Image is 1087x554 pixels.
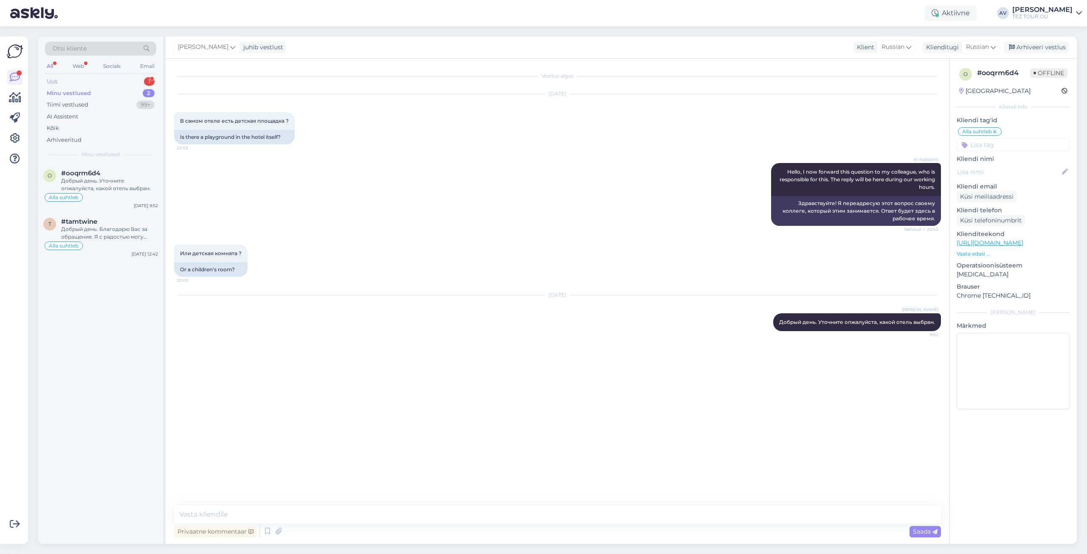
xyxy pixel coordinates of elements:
div: Добрый день. Благодарю Вас за обращение. Я с радостью могу оставить запрос на листе ожидания и оф... [61,225,158,241]
p: Chrome [TECHNICAL_ID] [957,291,1070,300]
div: Küsi meiliaadressi [957,191,1017,202]
div: Uus [47,77,57,86]
span: AI Assistent [907,156,938,163]
span: #ooqrm6d4 [61,169,100,177]
div: Kliendi info [957,103,1070,111]
span: Nähtud ✓ 22:43 [904,226,938,233]
div: Aktiivne [925,6,977,21]
div: # ooqrm6d4 [977,68,1030,78]
div: Arhiveeri vestlus [1004,42,1069,53]
div: TEZ TOUR OÜ [1012,13,1073,20]
p: Märkmed [957,321,1070,330]
div: Web [71,61,86,72]
div: Socials [101,61,122,72]
span: Или детская комната ? [180,250,242,256]
div: Email [138,61,156,72]
a: [URL][DOMAIN_NAME] [957,239,1023,247]
div: Küsi telefoninumbrit [957,215,1025,226]
span: Russian [881,42,904,52]
div: [DATE] [174,90,941,98]
span: Hello, I now forward this question to my colleague, who is responsible for this. The reply will b... [780,169,936,190]
span: t [48,221,51,227]
div: Arhiveeritud [47,136,82,144]
span: В самом отеле есть детская площадка ? [180,118,289,124]
div: 99+ [136,101,155,109]
div: [DATE] 12:42 [132,251,158,257]
div: Or a children's room? [174,262,248,277]
span: Russian [966,42,989,52]
p: Klienditeekond [957,230,1070,239]
img: Askly Logo [7,43,23,59]
p: Kliendi nimi [957,155,1070,163]
div: AV [997,7,1009,19]
div: Vestlus algas [174,72,941,80]
span: Alla suhtleb [962,129,992,134]
div: [PERSON_NAME] [957,309,1070,316]
div: [DATE] [174,291,941,299]
span: 22:43 [177,277,208,284]
p: [MEDICAL_DATA] [957,270,1070,279]
span: 22:43 [177,145,208,151]
span: o [48,172,52,179]
div: All [45,61,55,72]
p: Vaata edasi ... [957,250,1070,258]
span: Otsi kliente [53,44,87,53]
p: Kliendi tag'id [957,116,1070,125]
div: 1 [144,77,155,86]
span: [PERSON_NAME] [178,42,228,52]
input: Lisa nimi [957,167,1060,177]
div: Privaatne kommentaar [174,526,257,537]
div: 2 [143,89,155,98]
div: juhib vestlust [240,43,283,52]
input: Lisa tag [957,138,1070,151]
div: Tiimi vestlused [47,101,88,109]
div: Добрый день. Уточните опжалуйста, какой отель выбран. [61,177,158,192]
div: Здравствуйте! Я переадресую этот вопрос своему коллеге, который этим занимается. Ответ будет здес... [771,196,941,226]
div: [GEOGRAPHIC_DATA] [959,87,1031,96]
span: Saada [913,528,938,535]
p: Brauser [957,282,1070,291]
span: Minu vestlused [82,151,120,158]
div: Klienditugi [923,43,959,52]
div: Klient [853,43,874,52]
span: [PERSON_NAME] [902,307,938,313]
div: Minu vestlused [47,89,91,98]
div: Is there a playground in the hotel itself? [174,130,295,144]
span: o [963,71,968,77]
div: Kõik [47,124,59,132]
span: 9:52 [907,332,938,338]
p: Operatsioonisüsteem [957,261,1070,270]
span: Offline [1030,68,1067,78]
div: [PERSON_NAME] [1012,6,1073,13]
a: [PERSON_NAME]TEZ TOUR OÜ [1012,6,1082,20]
div: AI Assistent [47,112,78,121]
span: #tamtwine [61,218,97,225]
span: Alla suhtleb [49,243,79,248]
p: Kliendi email [957,182,1070,191]
span: Добрый день. Уточните опжалуйста, какой отель выбран. [779,319,935,325]
span: Alla suhtleb [49,195,79,200]
div: [DATE] 9:52 [134,202,158,209]
p: Kliendi telefon [957,206,1070,215]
